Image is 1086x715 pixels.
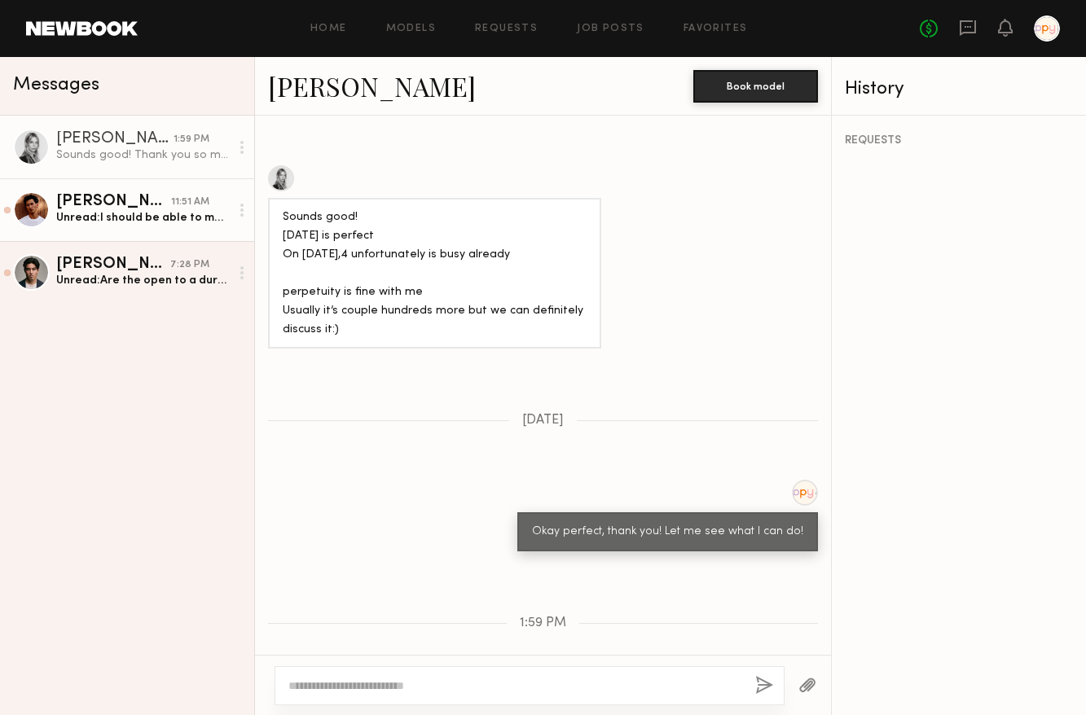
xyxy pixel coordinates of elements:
div: REQUESTS [845,135,1073,147]
div: Sounds good! Thank you so much 😊 [56,147,230,163]
div: [PERSON_NAME] [56,131,174,147]
span: 1:59 PM [520,616,566,630]
div: Sounds good! [DATE] is perfect On [DATE],4 unfortunately is busy already perpetuity is fine with ... [283,208,587,340]
a: Favorites [684,24,748,34]
button: Book model [693,70,818,103]
a: [PERSON_NAME] [268,68,476,103]
div: 11:51 AM [171,195,209,210]
div: Unread: Are the open to a duration? I normally don’t do perpetuity [56,273,230,288]
div: 7:28 PM [170,257,209,273]
div: [PERSON_NAME] [56,194,171,210]
div: History [845,80,1073,99]
div: Okay perfect, thank you! Let me see what I can do! [532,523,803,542]
a: Book model [693,78,818,92]
a: Job Posts [577,24,644,34]
div: 1:59 PM [174,132,209,147]
div: Unread: I should be able to make it work if it’s leaning towards the [DATE] date. When can you co... [56,210,230,226]
a: Requests [475,24,538,34]
span: [DATE] [522,414,564,428]
span: Messages [13,76,99,94]
div: [PERSON_NAME] [56,257,170,273]
a: Models [386,24,436,34]
a: Home [310,24,347,34]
